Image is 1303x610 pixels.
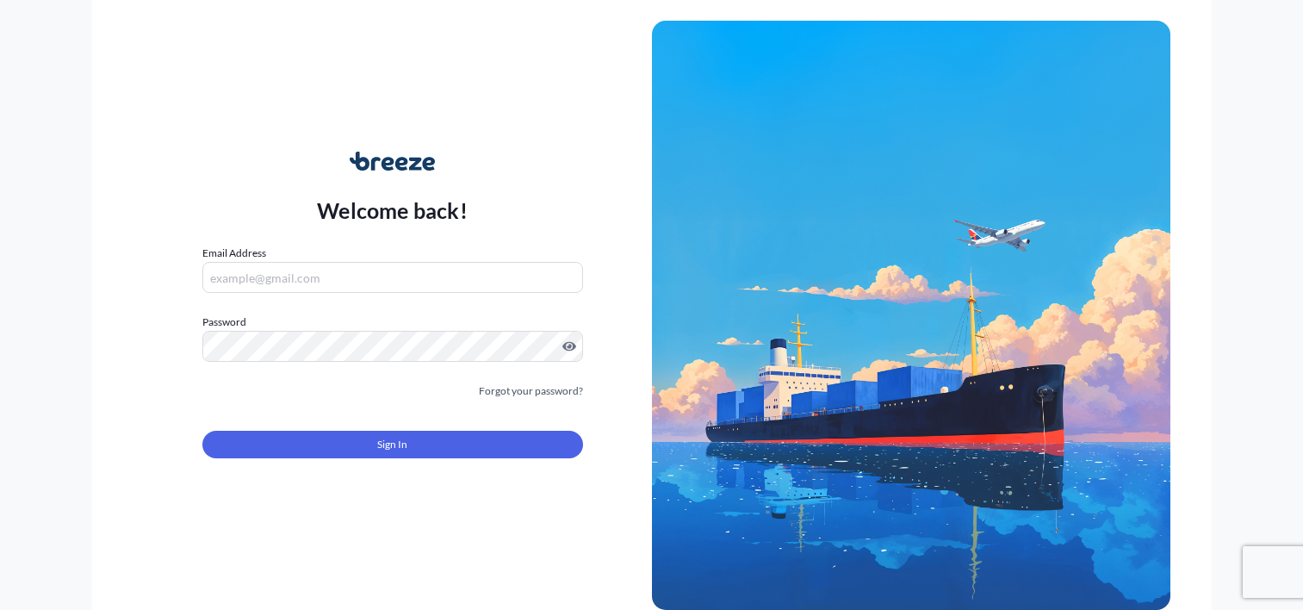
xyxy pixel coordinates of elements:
label: Password [202,314,583,331]
button: Show password [562,339,576,353]
p: Welcome back! [317,196,468,224]
img: Ship illustration [652,21,1170,610]
button: Sign In [202,431,583,458]
span: Sign In [377,436,407,453]
input: example@gmail.com [202,262,583,293]
a: Forgot your password? [479,383,583,400]
label: Email Address [202,245,266,262]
